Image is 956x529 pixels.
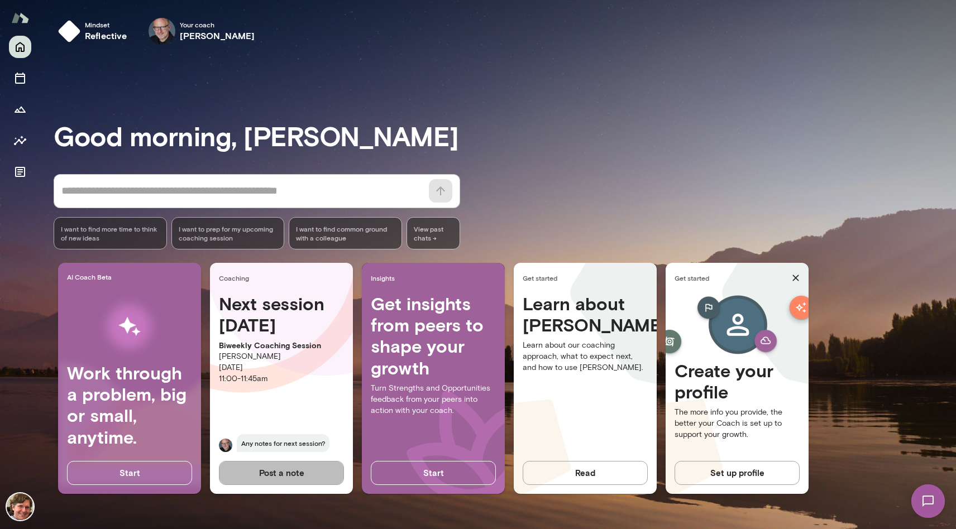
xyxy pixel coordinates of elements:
button: Mindsetreflective [54,13,136,49]
button: Sessions [9,67,31,89]
h4: Create your profile [675,360,800,403]
span: Get started [675,273,787,282]
div: I want to prep for my upcoming coaching session [171,217,285,249]
p: Turn Strengths and Opportunities feedback from your peers into action with your coach. [371,383,496,416]
button: Documents [9,161,31,183]
p: Learn about our coaching approach, what to expect next, and how to use [PERSON_NAME]. [523,340,648,373]
h4: Learn about [PERSON_NAME] [523,293,648,336]
h6: [PERSON_NAME] [180,29,255,42]
p: Biweekly Coaching Session [219,340,344,351]
img: Jonathan Sims [7,493,34,520]
p: 11:00 - 11:45am [219,373,344,384]
button: Post a note [219,461,344,484]
span: I want to find common ground with a colleague [296,224,395,242]
span: AI Coach Beta [67,272,197,281]
img: Mento [11,7,29,28]
span: Get started [523,273,652,282]
button: Growth Plan [9,98,31,121]
p: [PERSON_NAME] [219,351,344,362]
img: Nick [219,439,232,452]
span: View past chats -> [407,217,460,249]
span: Mindset [85,20,127,29]
h4: Get insights from peers to shape your growth [371,293,496,379]
span: Your coach [180,20,255,29]
p: The more info you provide, the better your Coach is set up to support your growth. [675,407,800,440]
div: I want to find more time to think of new ideas [54,217,167,249]
span: I want to find more time to think of new ideas [61,224,160,242]
h3: Good morning, [PERSON_NAME] [54,120,956,151]
h4: Next session [DATE] [219,293,344,336]
button: Read [523,461,648,484]
h6: reflective [85,29,127,42]
img: Nick Gould [149,18,175,45]
button: Start [67,461,192,484]
span: Any notes for next session? [237,434,329,452]
p: [DATE] [219,362,344,373]
img: Create profile [679,293,795,360]
button: Insights [9,129,31,152]
span: I want to prep for my upcoming coaching session [179,224,278,242]
button: Set up profile [675,461,800,484]
button: Home [9,36,31,58]
span: Coaching [219,273,348,282]
h4: Work through a problem, big or small, anytime. [67,362,192,448]
img: AI Workflows [80,291,179,362]
button: Start [371,461,496,484]
span: Insights [371,273,500,282]
img: mindset [58,20,80,42]
div: Nick GouldYour coach[PERSON_NAME] [141,13,263,49]
div: I want to find common ground with a colleague [289,217,402,249]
